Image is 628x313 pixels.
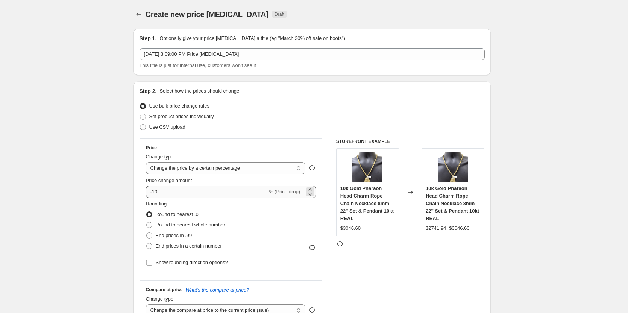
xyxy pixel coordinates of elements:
h3: Price [146,145,157,151]
span: Draft [275,11,284,17]
p: Select how the prices should change [159,87,239,95]
span: Change type [146,154,174,160]
h3: Compare at price [146,287,183,293]
span: % (Price drop) [269,189,300,194]
h2: Step 1. [140,35,157,42]
span: 10k Gold Pharaoh Head Charm Rope Chain Necklace 8mm 22'' Set & Pendant 10kt REAL [426,185,479,221]
div: $3046.60 [340,225,361,232]
button: Price change jobs [133,9,144,20]
span: 10k Gold Pharaoh Head Charm Rope Chain Necklace 8mm 22'' Set & Pendant 10kt REAL [340,185,394,221]
span: Round to nearest whole number [156,222,225,228]
span: End prices in .99 [156,232,192,238]
span: Change type [146,296,174,302]
img: 10k-gold-pharaoh-head-charm-rope-chain-necklace-8mm-22-set-pendant-10kt-real-134440_80x.png [352,152,382,182]
div: help [308,164,316,172]
span: Price change amount [146,178,192,183]
strike: $3046.60 [449,225,469,232]
button: What's the compare at price? [186,287,249,293]
span: Create new price [MEDICAL_DATA] [146,10,269,18]
span: Round to nearest .01 [156,211,201,217]
span: End prices in a certain number [156,243,222,249]
img: 10k-gold-pharaoh-head-charm-rope-chain-necklace-8mm-22-set-pendant-10kt-real-134440_80x.png [438,152,468,182]
span: Use bulk price change rules [149,103,209,109]
div: $2741.94 [426,225,446,232]
p: Optionally give your price [MEDICAL_DATA] a title (eg "March 30% off sale on boots") [159,35,345,42]
span: Use CSV upload [149,124,185,130]
span: Rounding [146,201,167,207]
h6: STOREFRONT EXAMPLE [336,138,485,144]
span: Show rounding direction options? [156,260,228,265]
h2: Step 2. [140,87,157,95]
input: -15 [146,186,267,198]
input: 30% off holiday sale [140,48,485,60]
span: This title is just for internal use, customers won't see it [140,62,256,68]
span: Set product prices individually [149,114,214,119]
